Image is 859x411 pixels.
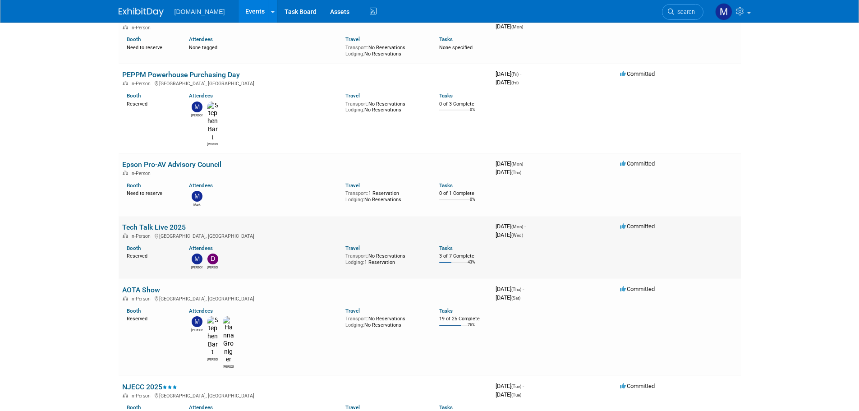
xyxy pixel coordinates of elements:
div: 3 of 7 Complete [439,253,488,259]
a: Search [662,4,703,20]
span: - [524,223,526,230]
span: None specified [439,45,473,51]
span: [DATE] [496,383,524,389]
img: Mark Menzella [192,191,202,202]
span: [DATE] [496,223,526,230]
span: (Tue) [511,384,521,389]
a: Tasks [439,182,453,189]
span: In-Person [130,171,153,176]
span: In-Person [130,25,153,31]
img: ExhibitDay [119,8,164,17]
span: Lodging: [345,107,364,113]
div: 1 Reservation No Reservations [345,189,426,203]
a: Travel [345,36,360,42]
a: Booth [127,36,141,42]
a: Booth [127,245,141,251]
div: [GEOGRAPHIC_DATA], [GEOGRAPHIC_DATA] [122,392,488,399]
div: Stephen Bart [207,356,218,362]
a: Tasks [439,404,453,411]
span: In-Person [130,296,153,302]
span: (Mon) [511,162,523,166]
div: 0 of 1 Complete [439,190,488,197]
span: In-Person [130,233,153,239]
div: Hanna Groniger [223,364,234,369]
span: - [520,70,521,77]
span: Transport: [345,101,368,107]
td: 76% [468,323,475,335]
span: - [523,383,524,389]
span: Committed [620,286,655,292]
span: Transport: [345,190,368,196]
a: Attendees [189,404,213,411]
span: Lodging: [345,197,364,203]
a: AOTA Show [122,286,160,294]
div: 19 of 25 Complete [439,316,488,322]
div: No Reservations 1 Reservation [345,251,426,265]
span: (Fri) [511,72,519,77]
a: Attendees [189,245,213,251]
span: Transport: [345,316,368,322]
a: PEPPM Powerhouse Purchasing Day [122,70,240,79]
span: [DATE] [496,391,521,398]
a: Attendees [189,182,213,189]
div: Mark Menzella [191,202,202,207]
div: Reserved [127,314,176,322]
img: Stephen Bart [207,102,218,142]
img: In-Person Event [123,233,128,238]
span: In-Person [130,393,153,399]
span: - [524,160,526,167]
a: Tasks [439,36,453,42]
img: In-Person Event [123,171,128,175]
span: [DATE] [496,169,521,175]
span: Search [674,9,695,15]
span: [DATE] [496,79,519,86]
span: (Thu) [511,287,521,292]
a: Travel [345,308,360,314]
img: In-Person Event [123,393,128,397]
div: Stephen Bart [207,141,218,147]
a: Travel [345,404,360,411]
span: (Mon) [511,24,523,29]
a: Epson Pro-AV Advisory Council [122,160,221,169]
span: (Fri) [511,80,519,85]
a: Tasks [439,245,453,251]
span: (Mon) [511,224,523,229]
span: [DATE] [496,294,520,301]
div: Matthew Levin [191,112,202,118]
a: Booth [127,404,141,411]
td: 0% [470,197,475,209]
td: 0% [470,107,475,120]
img: Stephen Bart [207,316,218,356]
a: Tech Talk Live 2025 [122,223,186,231]
span: Committed [620,383,655,389]
span: Lodging: [345,259,364,265]
span: Committed [620,223,655,230]
span: Transport: [345,45,368,51]
span: Lodging: [345,322,364,328]
span: [DATE] [496,160,526,167]
img: Damien Dimino [207,254,218,264]
img: Mark Menzella [715,3,732,20]
span: (Sat) [511,296,520,300]
img: Matthew Levin [192,316,202,327]
a: Attendees [189,308,213,314]
span: Lodging: [345,51,364,57]
a: Booth [127,182,141,189]
div: None tagged [189,43,339,51]
img: In-Person Event [123,296,128,300]
a: Booth [127,92,141,99]
span: (Thu) [511,170,521,175]
a: Tasks [439,308,453,314]
span: - [523,286,524,292]
div: Matthew Levin [191,264,202,270]
div: No Reservations No Reservations [345,43,426,57]
a: Tasks [439,92,453,99]
span: In-Person [130,81,153,87]
span: (Tue) [511,393,521,397]
div: No Reservations No Reservations [345,99,426,113]
div: Reserved [127,99,176,107]
span: [DATE] [496,23,523,30]
a: Attendees [189,92,213,99]
div: [GEOGRAPHIC_DATA], [GEOGRAPHIC_DATA] [122,295,488,302]
img: In-Person Event [123,25,128,29]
